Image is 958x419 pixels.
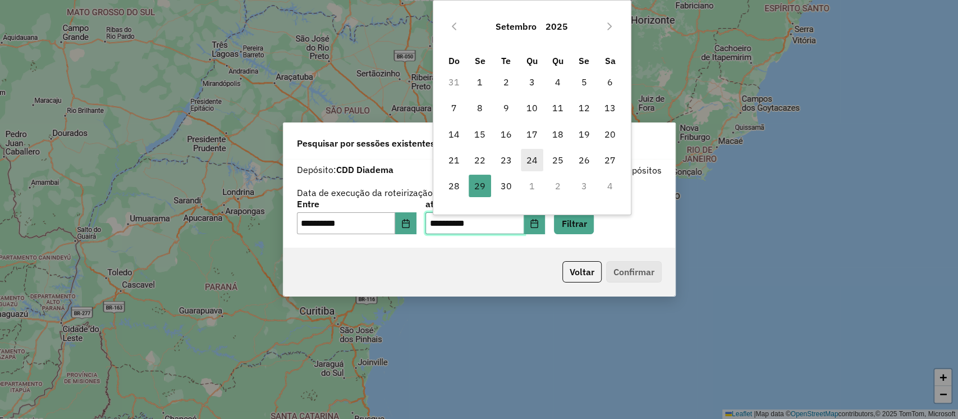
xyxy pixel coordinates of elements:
[597,69,623,95] td: 6
[441,147,466,173] td: 21
[336,164,393,175] strong: CDD Diadema
[554,213,594,234] button: Filtrar
[469,71,491,93] span: 1
[445,17,463,35] button: Previous Month
[545,121,571,147] td: 18
[597,173,623,199] td: 4
[297,186,436,199] label: Data de execução da roteirização:
[571,173,597,199] td: 3
[494,149,517,171] span: 23
[493,95,519,121] td: 9
[501,55,511,66] span: Te
[579,55,589,66] span: Se
[467,95,493,121] td: 8
[526,55,538,66] span: Qu
[521,149,543,171] span: 24
[467,69,493,95] td: 1
[443,123,465,145] span: 14
[425,197,545,211] label: até
[599,149,621,171] span: 27
[597,95,623,121] td: 13
[448,55,460,66] span: Do
[545,173,571,199] td: 2
[573,149,595,171] span: 26
[493,121,519,147] td: 16
[573,123,595,145] span: 19
[297,197,416,211] label: Entre
[519,147,545,173] td: 24
[571,121,597,147] td: 19
[541,13,572,40] button: Choose Year
[519,69,545,95] td: 3
[547,71,569,93] span: 4
[441,69,466,95] td: 31
[469,175,491,197] span: 29
[469,149,491,171] span: 22
[524,212,546,235] button: Choose Date
[597,121,623,147] td: 20
[441,173,466,199] td: 28
[562,261,602,283] button: Voltar
[441,95,466,121] td: 7
[441,121,466,147] td: 14
[493,173,519,199] td: 30
[494,175,517,197] span: 30
[494,97,517,119] span: 9
[601,17,618,35] button: Next Month
[493,147,519,173] td: 23
[475,55,485,66] span: Se
[573,97,595,119] span: 12
[395,212,416,235] button: Choose Date
[552,55,563,66] span: Qu
[521,123,543,145] span: 17
[547,123,569,145] span: 18
[597,147,623,173] td: 27
[467,147,493,173] td: 22
[519,121,545,147] td: 17
[545,69,571,95] td: 4
[571,95,597,121] td: 12
[443,97,465,119] span: 7
[467,121,493,147] td: 15
[519,173,545,199] td: 1
[521,97,543,119] span: 10
[493,69,519,95] td: 2
[467,173,493,199] td: 29
[571,69,597,95] td: 5
[599,123,621,145] span: 20
[599,97,621,119] span: 13
[545,95,571,121] td: 11
[573,71,595,93] span: 5
[547,97,569,119] span: 11
[599,71,621,93] span: 6
[297,163,393,176] label: Depósito:
[571,147,597,173] td: 26
[443,149,465,171] span: 21
[545,147,571,173] td: 25
[494,123,517,145] span: 16
[491,13,541,40] button: Choose Month
[547,149,569,171] span: 25
[604,55,615,66] span: Sa
[443,175,465,197] span: 28
[519,95,545,121] td: 10
[521,71,543,93] span: 3
[469,97,491,119] span: 8
[469,123,491,145] span: 15
[297,136,435,150] span: Pesquisar por sessões existentes
[494,71,517,93] span: 2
